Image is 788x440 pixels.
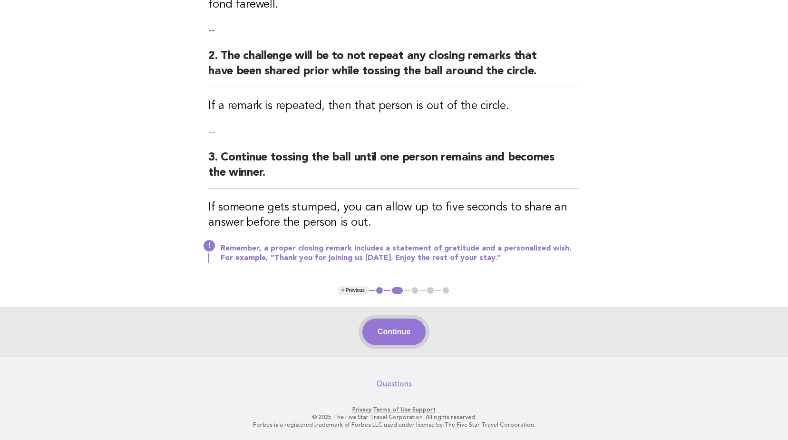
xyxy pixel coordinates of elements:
a: Terms of Use [373,406,411,413]
a: Support [412,406,436,413]
p: Remember, a proper closing remark includes a statement of gratitude and a personalized wish. For ... [221,244,580,263]
p: © 2025 The Five Star Travel Corporation. All rights reserved. [103,413,685,421]
h2: 3. Continue tossing the ball until one person remains and becomes the winner. [208,150,580,189]
p: -- [208,24,580,37]
button: 1 [375,286,384,295]
p: Forbes is a registered trademark of Forbes LLC used under license by The Five Star Travel Corpora... [103,421,685,429]
button: Continue [362,319,426,345]
h3: If someone gets stumped, you can allow up to five seconds to share an answer before the person is... [208,200,580,230]
p: · · [103,406,685,413]
button: < Previous [338,286,369,295]
a: Questions [376,379,412,389]
p: -- [208,125,580,139]
button: 2 [390,286,404,295]
h3: If a remark is repeated, then that person is out of the circle. [208,99,580,114]
a: Privacy [352,406,371,413]
h2: 2. The challenge will be to not repeat any closing remarks that have been shared prior while toss... [208,49,580,87]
